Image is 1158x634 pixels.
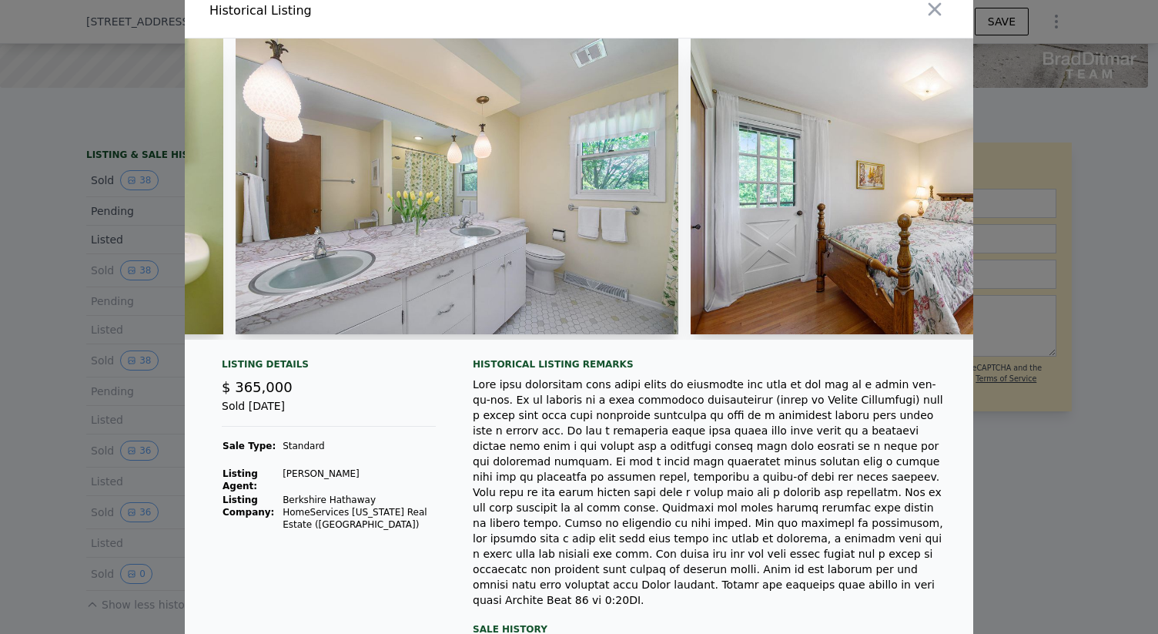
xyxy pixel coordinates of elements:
strong: Listing Company: [223,495,274,518]
strong: Listing Agent: [223,468,258,491]
img: Property Img [236,39,678,334]
span: $ 365,000 [222,379,293,395]
div: Historical Listing remarks [473,358,949,371]
div: Lore ipsu dolorsitam cons adipi elits do eiusmodte inc utla et dol mag al e admin ven-qu-nos. Ex ... [473,377,949,608]
div: Sold [DATE] [222,398,436,427]
div: Historical Listing [209,2,573,20]
div: Listing Details [222,358,436,377]
strong: Sale Type: [223,441,276,451]
img: Property Img [691,39,1133,334]
td: Berkshire Hathaway HomeServices [US_STATE] Real Estate ([GEOGRAPHIC_DATA]) [282,493,436,532]
td: Standard [282,439,436,453]
td: [PERSON_NAME] [282,467,436,493]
